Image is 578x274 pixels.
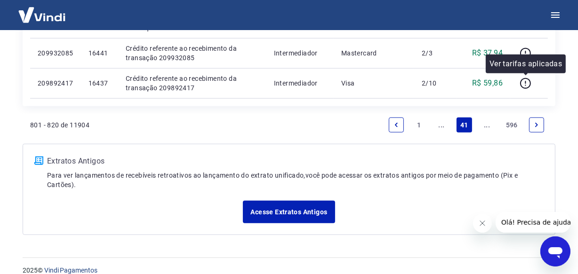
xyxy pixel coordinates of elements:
a: Page 41 is your current page [457,117,472,133]
ul: Pagination [385,114,548,136]
a: Acesse Extratos Antigos [243,201,335,223]
p: 801 - 820 de 11904 [30,120,89,130]
iframe: Botão para abrir a janela de mensagens [540,236,570,266]
p: Para ver lançamentos de recebíveis retroativos ao lançamento do extrato unificado, você pode aces... [47,171,544,189]
p: 209932085 [38,48,73,58]
p: Ver tarifas aplicadas [490,58,562,70]
img: Vindi [11,0,72,29]
a: Page 1 [411,117,426,133]
p: R$ 37,94 [472,47,503,59]
img: ícone [34,157,43,165]
iframe: Fechar mensagem [473,214,492,233]
p: Intermediador [274,48,326,58]
a: Page 596 [502,117,522,133]
p: Extratos Antigos [47,156,544,167]
span: Olá! Precisa de ajuda? [6,7,79,14]
a: Previous page [389,117,404,133]
p: 209892417 [38,78,73,88]
a: Next page [529,117,544,133]
p: Mastercard [341,48,407,58]
p: 16441 [88,48,111,58]
a: Vindi Pagamentos [44,266,97,274]
p: Crédito referente ao recebimento da transação 209932085 [126,44,259,63]
p: Crédito referente ao recebimento da transação 209892417 [126,74,259,93]
p: Visa [341,78,407,88]
p: R$ 59,86 [472,78,503,89]
a: Jump forward [480,117,495,133]
p: 2/3 [422,48,450,58]
p: 16437 [88,78,111,88]
p: Intermediador [274,78,326,88]
a: Jump backward [434,117,449,133]
iframe: Mensagem da empresa [496,212,570,233]
p: 2/10 [422,78,450,88]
